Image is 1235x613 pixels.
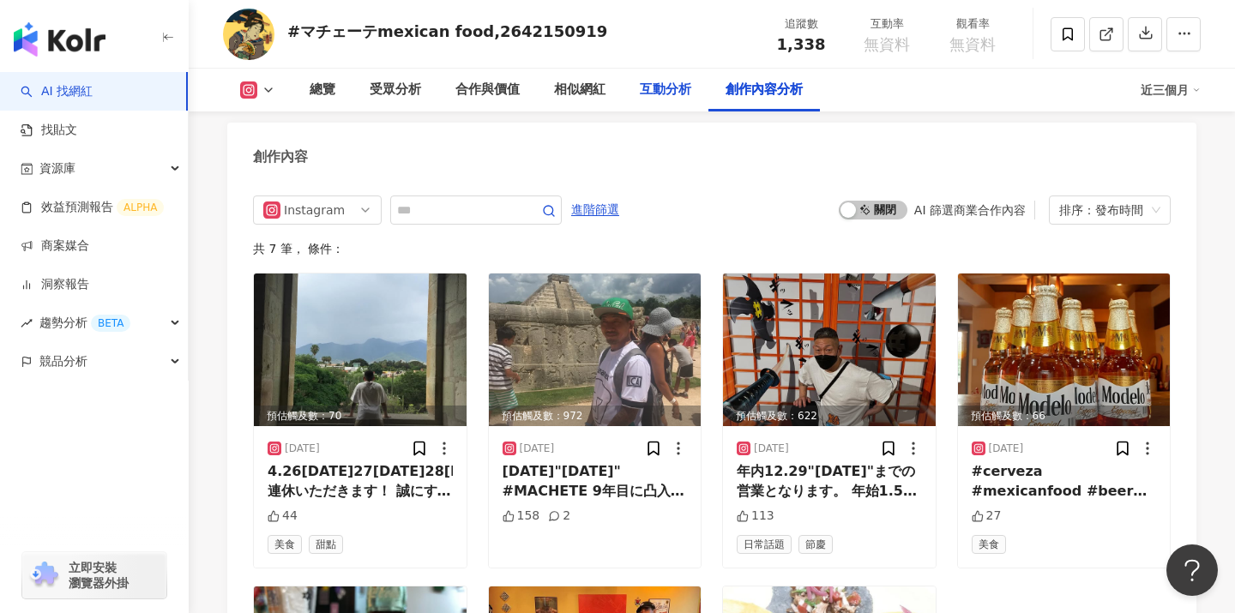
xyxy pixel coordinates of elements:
[798,535,833,554] span: 節慶
[1059,196,1145,224] div: 排序：發布時間
[726,80,803,100] div: 創作內容分析
[287,21,607,42] div: #マチェーテmexican food,2642150919
[14,22,105,57] img: logo
[1166,544,1218,596] iframe: Help Scout Beacon - Open
[39,303,130,342] span: 趨勢分析
[940,15,1005,33] div: 觀看率
[854,15,919,33] div: 互動率
[254,273,467,426] img: post-image
[777,35,826,53] span: 1,338
[737,508,774,525] div: 113
[949,36,996,53] span: 無資料
[723,406,936,427] div: 預估觸及數：622
[723,273,936,426] div: post-image預估觸及數：622
[254,273,467,426] div: post-image預估觸及數：70
[989,442,1024,456] div: [DATE]
[503,508,540,525] div: 158
[27,562,61,589] img: chrome extension
[864,36,910,53] span: 無資料
[39,149,75,188] span: 資源庫
[21,317,33,329] span: rise
[737,535,792,554] span: 日常話題
[21,83,93,100] a: searchAI 找網紅
[914,203,1026,217] div: AI 篩選商業合作內容
[489,273,702,426] div: post-image預估觸及數：972
[91,315,130,332] div: BETA
[737,462,922,501] div: 年内12.29"[DATE]"までの営業となります。 年始1.5"[DATE]"より営業開始とさせていただきます。 来年で9年目でございます。 皆々様のお陰様でございます♪ 来年もどうぞよしなに...
[69,560,129,591] span: 立即安裝 瀏覽器外掛
[1141,76,1201,104] div: 近三個月
[285,442,320,456] div: [DATE]
[489,273,702,426] img: post-image
[268,508,298,525] div: 44
[768,15,834,33] div: 追蹤數
[958,273,1171,426] div: post-image預估觸及數：66
[39,342,87,381] span: 競品分析
[21,122,77,139] a: 找貼文
[253,147,308,166] div: 創作內容
[309,535,343,554] span: 甜點
[570,195,620,223] button: 進階篩選
[723,273,936,426] img: post-image
[455,80,520,100] div: 合作與價值
[520,442,555,456] div: [DATE]
[754,442,789,456] div: [DATE]
[958,273,1171,426] img: post-image
[489,406,702,427] div: 預估觸及數：972
[21,199,164,216] a: 效益預測報告ALPHA
[223,9,274,60] img: KOL Avatar
[253,242,1171,255] div: 共 7 筆 ， 條件：
[254,406,467,427] div: 預估觸及數：70
[571,196,619,224] span: 進階篩選
[268,462,453,501] div: 4.26[DATE]27[DATE]28[DATE] 連休いただきます！ 誠にすいませんが、ヨロシクお願い致します😊 #浪速区ニュース
[554,80,605,100] div: 相似網紅
[972,462,1157,501] div: #cerveza #mexicanfood #beer #machete_tacos #[GEOGRAPHIC_DATA] #大阪タコス #浪速区 #modelo
[640,80,691,100] div: 互動分析
[548,508,570,525] div: 2
[284,196,340,224] div: Instagram
[22,552,166,598] a: chrome extension立即安裝 瀏覽器外掛
[21,276,89,293] a: 洞察報告
[310,80,335,100] div: 總覽
[370,80,421,100] div: 受眾分析
[268,535,302,554] span: 美食
[958,406,1171,427] div: 預估觸及數：66
[21,237,89,255] a: 商案媒合
[972,508,1002,525] div: 27
[503,462,688,501] div: [DATE]"[DATE]" #MACHETE 9年目に凸入です🛸👽 残り福帰りにサラっと会いに来てください♡ [PERSON_NAME]・[PERSON_NAME]お出迎えいたします🥰 コツコ...
[972,535,1006,554] span: 美食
